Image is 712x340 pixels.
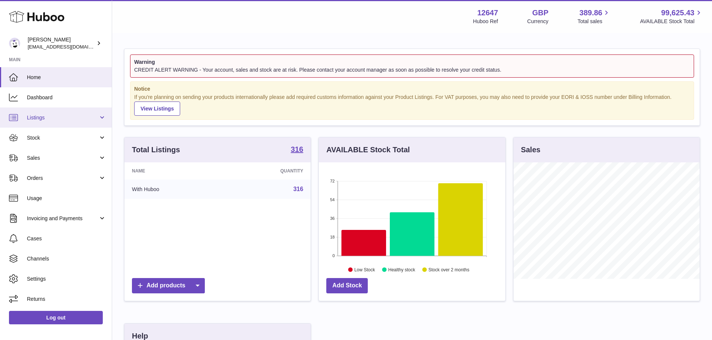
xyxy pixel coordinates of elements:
[330,216,335,221] text: 36
[333,253,335,258] text: 0
[640,18,703,25] span: AVAILABLE Stock Total
[388,267,416,272] text: Healthy stock
[223,162,311,180] th: Quantity
[661,8,694,18] span: 99,625.43
[477,8,498,18] strong: 12647
[326,145,410,155] h3: AVAILABLE Stock Total
[134,85,690,93] strong: Notice
[27,255,106,262] span: Channels
[27,114,98,121] span: Listings
[330,197,335,202] text: 54
[532,8,548,18] strong: GBP
[132,278,205,293] a: Add products
[134,102,180,116] a: View Listings
[134,94,690,116] div: If you're planning on sending your products internationally please add required customs informati...
[27,175,98,182] span: Orders
[124,180,223,199] td: With Huboo
[28,36,95,50] div: [PERSON_NAME]
[354,267,375,272] text: Low Stock
[9,311,103,324] a: Log out
[291,146,303,155] a: 316
[577,8,611,25] a: 389.86 Total sales
[293,186,303,192] a: 316
[27,74,106,81] span: Home
[27,134,98,141] span: Stock
[27,235,106,242] span: Cases
[473,18,498,25] div: Huboo Ref
[27,195,106,202] span: Usage
[134,66,690,74] div: CREDIT ALERT WARNING - Your account, sales and stock are at risk. Please contact your account man...
[330,179,335,183] text: 72
[527,18,549,25] div: Currency
[134,59,690,66] strong: Warning
[124,162,223,180] th: Name
[326,278,368,293] a: Add Stock
[429,267,469,272] text: Stock over 2 months
[9,38,20,49] img: internalAdmin-12647@internal.huboo.com
[27,215,98,222] span: Invoicing and Payments
[28,44,110,50] span: [EMAIL_ADDRESS][DOMAIN_NAME]
[330,235,335,239] text: 18
[27,155,98,162] span: Sales
[579,8,602,18] span: 389.86
[27,296,106,303] span: Returns
[521,145,540,155] h3: Sales
[640,8,703,25] a: 99,625.43 AVAILABLE Stock Total
[27,275,106,283] span: Settings
[577,18,611,25] span: Total sales
[27,94,106,101] span: Dashboard
[291,146,303,153] strong: 316
[132,145,180,155] h3: Total Listings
